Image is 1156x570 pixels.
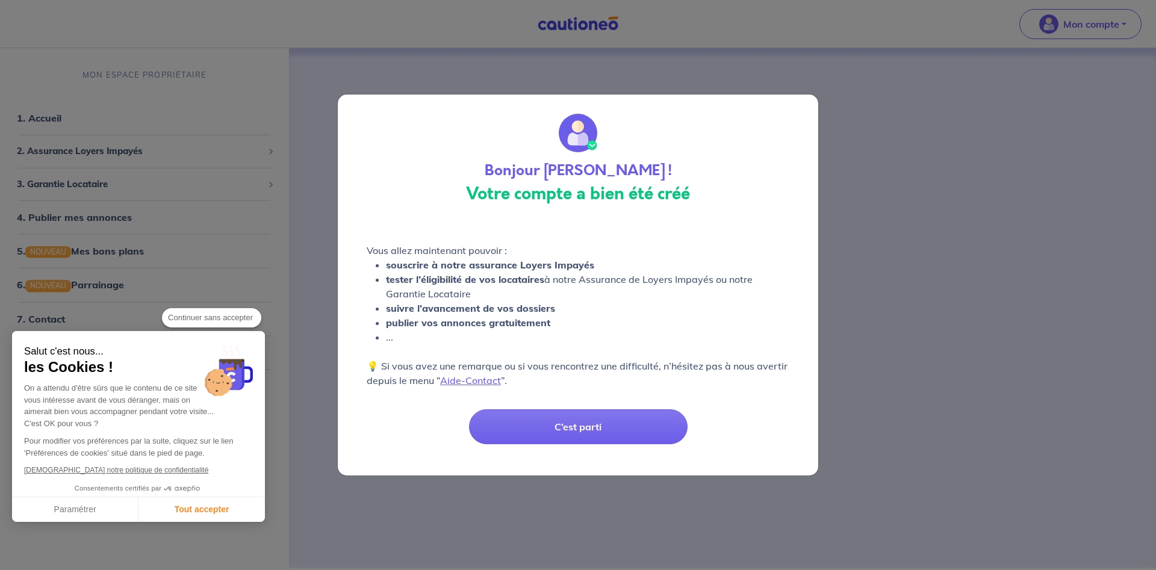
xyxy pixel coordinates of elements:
strong: publier vos annonces gratuitement [386,317,550,329]
button: C’est parti [469,409,688,444]
small: Salut c'est nous... [24,345,253,358]
p: 💡 Si vous avez une remarque ou si vous rencontrez une difficulté, n’hésitez pas à nous avertir de... [367,359,789,388]
a: [DEMOGRAPHIC_DATA] notre politique de confidentialité [24,466,208,474]
svg: Axeptio [164,471,200,507]
button: Tout accepter [138,497,265,522]
h4: Bonjour [PERSON_NAME] ! [485,162,672,179]
li: ... [386,330,789,344]
strong: souscrire à notre assurance Loyers Impayés [386,259,594,271]
a: Aide-Contact [440,374,501,386]
strong: tester l’éligibilité de vos locataires [386,273,544,285]
p: Vous allez maintenant pouvoir : [367,243,789,258]
strong: Votre compte a bien été créé [466,182,690,206]
strong: suivre l’avancement de vos dossiers [386,302,555,314]
button: Continuer sans accepter [162,308,261,327]
button: Consentements certifiés par [69,481,208,497]
span: Continuer sans accepter [168,312,255,324]
li: à notre Assurance de Loyers Impayés ou notre Garantie Locataire [386,272,789,301]
button: Paramétrer [12,497,138,522]
span: les Cookies ! [24,358,253,376]
p: Pour modifier vos préférences par la suite, cliquez sur le lien 'Préférences de cookies' situé da... [24,435,253,459]
img: wallet_circle [559,114,597,152]
span: Consentements certifiés par [75,485,161,492]
div: On a attendu d'être sûrs que le contenu de ce site vous intéresse avant de vous déranger, mais on... [24,382,253,429]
